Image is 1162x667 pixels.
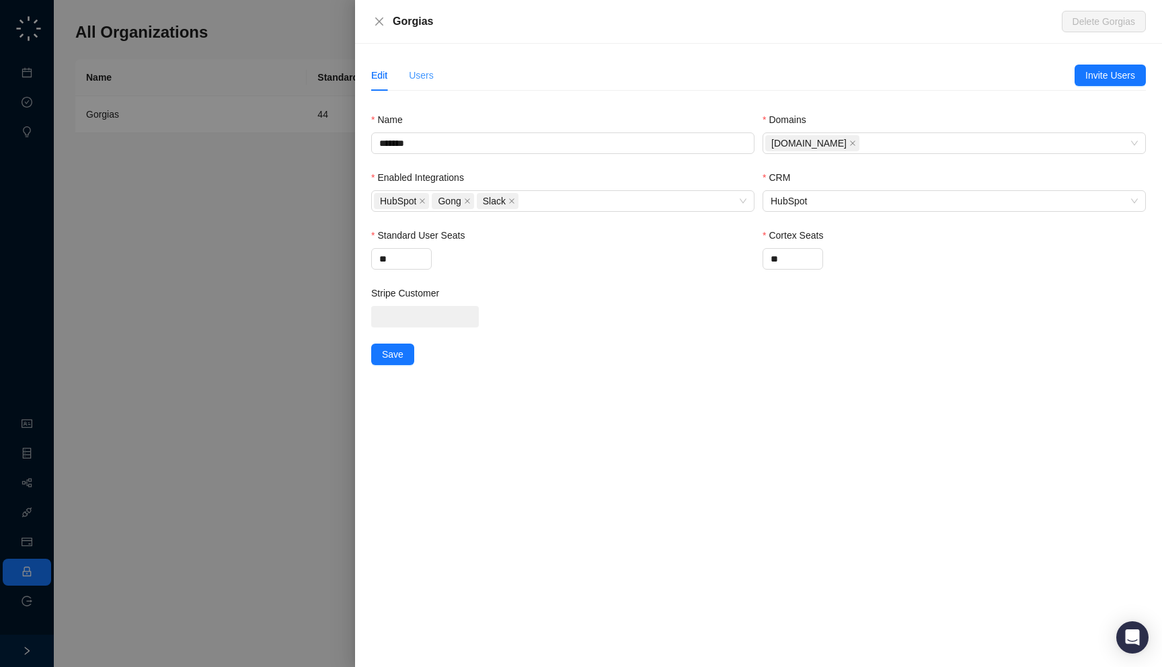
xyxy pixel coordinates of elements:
label: Standard User Seats [371,228,474,243]
input: Enabled Integrations [521,196,524,206]
span: Gong [432,193,473,209]
span: close [508,198,515,204]
button: Delete Gorgias [1062,11,1146,32]
label: Domains [763,112,816,127]
span: close [374,16,385,27]
div: Gorgias [393,13,1062,30]
span: gorgias.com [765,135,859,151]
input: Name [371,132,754,154]
span: Save [382,347,403,362]
span: HubSpot [771,191,1138,211]
span: close [464,198,471,204]
span: HubSpot [374,193,429,209]
input: Standard User Seats [372,249,431,269]
div: Edit [371,68,387,83]
label: Enabled Integrations [371,170,473,185]
span: Gong [438,194,461,208]
div: Users [409,68,434,83]
span: close [849,140,856,147]
span: HubSpot [380,194,416,208]
label: Stripe Customer [371,286,449,301]
button: Invite Users [1075,65,1146,86]
span: close [419,198,426,204]
div: Open Intercom Messenger [1116,621,1149,654]
input: Domains [862,139,865,149]
button: Save [371,344,414,365]
input: Cortex Seats [763,249,822,269]
span: [DOMAIN_NAME] [771,136,847,151]
label: CRM [763,170,800,185]
span: Slack [477,193,518,209]
label: Cortex Seats [763,228,832,243]
span: Slack [483,194,506,208]
button: Close [371,13,387,30]
label: Name [371,112,412,127]
span: Invite Users [1085,68,1135,83]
